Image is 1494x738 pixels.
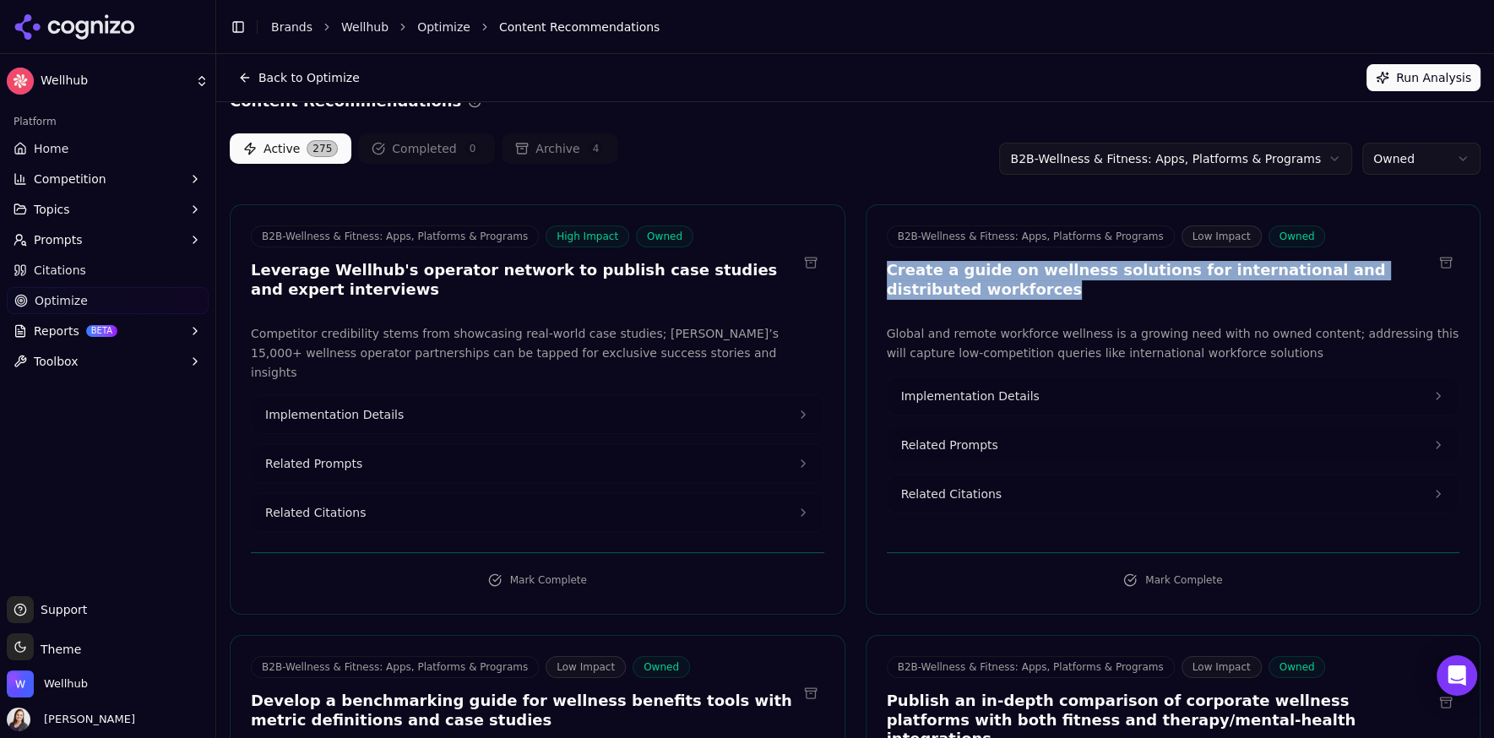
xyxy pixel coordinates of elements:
[230,133,351,164] button: Active275
[888,426,1459,464] button: Related Prompts
[251,225,539,247] span: B2B-Wellness & Fitness: Apps, Platforms & Programs
[251,324,824,382] p: Competitor credibility stems from showcasing real-world case studies; [PERSON_NAME]’s 15,000+ wel...
[265,406,404,423] span: Implementation Details
[7,317,209,345] button: ReportsBETA
[587,140,606,157] span: 4
[797,249,824,276] button: Archive recommendation
[307,140,338,157] span: 275
[34,323,79,339] span: Reports
[499,19,660,35] span: Content Recommendations
[7,135,209,162] a: Home
[1432,249,1459,276] button: Archive recommendation
[7,257,209,284] a: Citations
[34,643,81,656] span: Theme
[887,656,1175,678] span: B2B-Wellness & Fitness: Apps, Platforms & Programs
[34,601,87,618] span: Support
[34,231,83,248] span: Prompts
[34,140,68,157] span: Home
[1182,656,1262,678] span: Low Impact
[265,455,362,472] span: Related Prompts
[41,73,188,89] span: Wellhub
[1437,655,1477,696] div: Open Intercom Messenger
[901,388,1040,404] span: Implementation Details
[7,166,209,193] button: Competition
[797,680,824,707] button: Archive recommendation
[901,437,998,453] span: Related Prompts
[230,64,368,91] button: Back to Optimize
[502,133,618,164] button: Archive4
[887,324,1460,363] p: Global and remote workforce wellness is a growing need with no owned content; addressing this wil...
[7,708,30,731] img: Lauren Turner
[251,261,797,299] h3: Leverage Wellhub's operator network to publish case studies and expert interviews
[7,708,135,731] button: Open user button
[1182,225,1262,247] span: Low Impact
[251,656,539,678] span: B2B-Wellness & Fitness: Apps, Platforms & Programs
[271,20,312,34] a: Brands
[464,140,482,157] span: 0
[7,108,209,135] div: Platform
[271,19,1447,35] nav: breadcrumb
[1366,64,1480,91] button: Run Analysis
[34,262,86,279] span: Citations
[7,196,209,223] button: Topics
[546,225,629,247] span: High Impact
[252,396,823,433] button: Implementation Details
[86,325,117,337] span: BETA
[341,19,388,35] a: Wellhub
[888,377,1459,415] button: Implementation Details
[251,567,824,594] button: Mark Complete
[901,486,1002,502] span: Related Citations
[7,226,209,253] button: Prompts
[37,712,135,727] span: [PERSON_NAME]
[7,670,88,697] button: Open organization switcher
[252,445,823,482] button: Related Prompts
[417,19,470,35] a: Optimize
[34,353,79,370] span: Toolbox
[887,261,1433,299] h3: Create a guide on wellness solutions for international and distributed workforces
[252,494,823,531] button: Related Citations
[7,68,34,95] img: Wellhub
[1269,656,1326,678] span: Owned
[7,670,34,697] img: Wellhub
[636,225,693,247] span: Owned
[888,475,1459,513] button: Related Citations
[251,692,797,730] h3: Develop a benchmarking guide for wellness benefits tools with metric definitions and case studies
[265,504,366,521] span: Related Citations
[358,133,495,164] button: Completed0
[546,656,626,678] span: Low Impact
[1432,689,1459,716] button: Archive recommendation
[7,287,209,314] a: Optimize
[34,171,106,187] span: Competition
[887,225,1175,247] span: B2B-Wellness & Fitness: Apps, Platforms & Programs
[35,292,88,309] span: Optimize
[7,348,209,375] button: Toolbox
[887,567,1460,594] button: Mark Complete
[34,201,70,218] span: Topics
[44,676,88,692] span: Wellhub
[633,656,690,678] span: Owned
[1269,225,1326,247] span: Owned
